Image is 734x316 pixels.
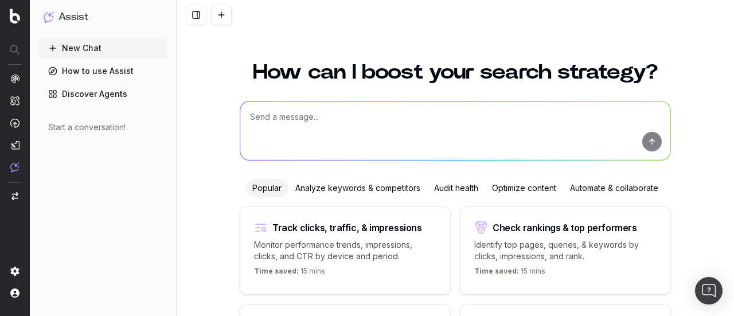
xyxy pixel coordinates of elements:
[254,239,436,262] p: Monitor performance trends, impressions, clicks, and CTR by device and period.
[474,267,545,280] p: 15 mins
[44,9,162,25] button: Assist
[10,9,20,24] img: Botify logo
[474,239,657,262] p: Identify top pages, queries, & keywords by clicks, impressions, and rank.
[427,179,485,197] div: Audit health
[10,162,19,172] img: Assist
[48,122,158,133] div: Start a conversation!
[288,179,427,197] div: Analyze keywords & competitors
[39,85,167,103] a: Discover Agents
[254,267,325,280] p: 15 mins
[10,74,19,83] img: Analytics
[563,179,665,197] div: Automate & collaborate
[44,11,54,22] img: Assist
[240,62,671,83] h1: How can I boost your search strategy?
[272,223,422,232] div: Track clicks, traffic, & impressions
[474,267,519,275] span: Time saved:
[695,277,723,305] div: Open Intercom Messenger
[10,118,19,128] img: Activation
[10,267,19,276] img: Setting
[58,9,88,25] h1: Assist
[10,96,19,106] img: Intelligence
[254,267,299,275] span: Time saved:
[493,223,637,232] div: Check rankings & top performers
[39,39,167,57] button: New Chat
[11,192,18,200] img: Switch project
[10,288,19,298] img: My account
[485,179,563,197] div: Optimize content
[245,179,288,197] div: Popular
[39,62,167,80] a: How to use Assist
[10,141,19,150] img: Studio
